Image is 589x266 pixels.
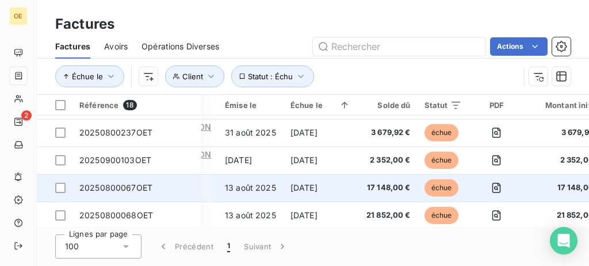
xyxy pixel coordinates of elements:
[9,7,28,25] div: OE
[364,182,411,194] span: 17 148,00 €
[284,174,357,202] td: [DATE]
[79,183,152,192] span: 20250800067OET
[284,147,357,174] td: [DATE]
[550,227,577,255] div: Open Intercom Messenger
[218,202,284,229] td: 13 août 2025
[364,101,411,110] div: Solde dû
[79,210,153,220] span: 20250800068OET
[284,202,357,229] td: [DATE]
[290,101,350,110] div: Échue le
[284,119,357,147] td: [DATE]
[424,101,462,110] div: Statut
[424,124,459,141] span: échue
[55,41,90,52] span: Factures
[72,72,103,81] span: Échue le
[123,100,136,110] span: 18
[424,152,459,169] span: échue
[151,234,220,259] button: Précédent
[237,234,295,259] button: Suivant
[227,241,230,252] span: 1
[313,37,485,56] input: Rechercher
[55,14,114,34] h3: Factures
[248,72,293,81] span: Statut : Échu
[231,65,315,87] button: Statut : Échu
[21,110,32,121] span: 2
[364,210,411,221] span: 21 852,00 €
[55,65,124,87] button: Échue le
[218,147,284,174] td: [DATE]
[476,101,518,110] div: PDF
[424,207,459,224] span: échue
[79,101,118,110] span: Référence
[364,127,411,138] span: 3 679,92 €
[165,65,224,87] button: Client
[79,128,152,137] span: 20250800237OET
[218,174,284,202] td: 13 août 2025
[218,119,284,147] td: 31 août 2025
[141,41,219,52] span: Opérations Diverses
[79,155,151,165] span: 20250900103OET
[182,72,203,81] span: Client
[65,241,79,252] span: 100
[490,37,548,56] button: Actions
[364,155,411,166] span: 2 352,00 €
[225,101,277,110] div: Émise le
[424,179,459,196] span: échue
[220,234,237,259] button: 1
[104,41,128,52] span: Avoirs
